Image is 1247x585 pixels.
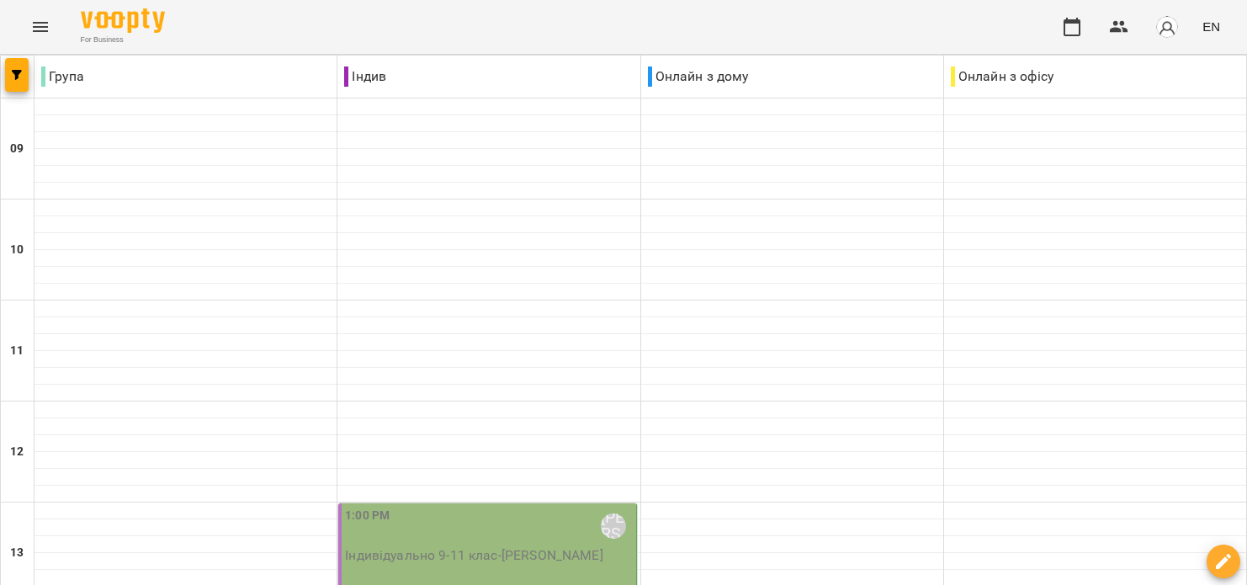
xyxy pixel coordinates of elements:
[345,545,632,566] p: Індивідуально 9-11 клас - [PERSON_NAME]
[1202,18,1220,35] span: EN
[41,66,84,87] p: Група
[10,544,24,562] h6: 13
[81,8,165,33] img: Voopty Logo
[10,241,24,259] h6: 10
[10,443,24,461] h6: 12
[10,342,24,360] h6: 11
[345,507,390,525] label: 1:00 PM
[344,66,386,87] p: Індив
[601,513,626,539] div: Сообцокова Крістіна
[1196,11,1227,42] button: EN
[10,140,24,158] h6: 09
[951,66,1053,87] p: Онлайн з офісу
[20,7,61,47] button: Menu
[1155,15,1179,39] img: avatar_s.png
[81,35,165,45] span: For Business
[648,66,749,87] p: Онлайн з дому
